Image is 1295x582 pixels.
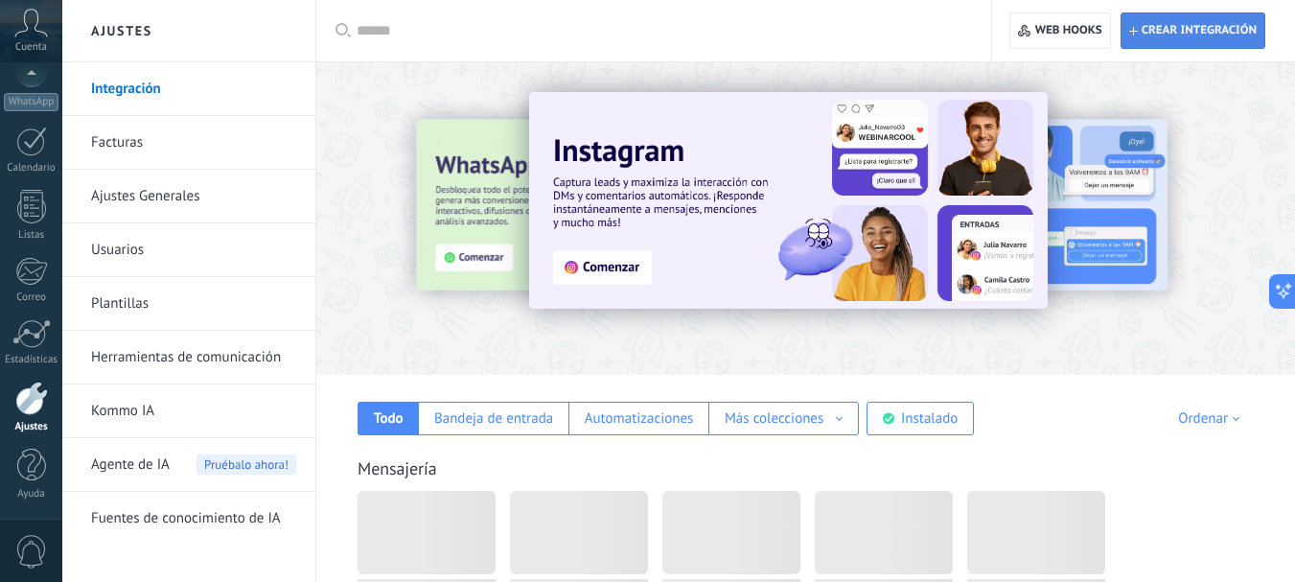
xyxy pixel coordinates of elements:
[197,454,296,475] span: Pruébalo ahora!
[62,492,315,545] li: Fuentes de conocimiento de IA
[62,277,315,331] li: Plantillas
[15,41,47,54] span: Cuenta
[529,92,1048,309] img: Slide 1
[91,438,296,492] a: Agente de IAPruébalo ahora!
[4,354,59,366] div: Estadísticas
[1035,23,1102,38] span: Web hooks
[4,162,59,175] div: Calendario
[358,457,437,479] a: Mensajería
[91,223,296,277] a: Usuarios
[4,421,59,433] div: Ajustes
[91,170,296,223] a: Ajustes Generales
[1178,409,1246,428] div: Ordenar
[4,488,59,501] div: Ayuda
[91,277,296,331] a: Plantillas
[62,170,315,223] li: Ajustes Generales
[62,116,315,170] li: Facturas
[4,291,59,304] div: Correo
[4,93,58,111] div: WhatsApp
[91,116,296,170] a: Facturas
[725,409,823,428] div: Más colecciones
[62,438,315,492] li: Agente de IA
[91,62,296,116] a: Integración
[62,62,315,116] li: Integración
[62,223,315,277] li: Usuarios
[1009,12,1110,49] button: Web hooks
[91,492,296,546] a: Fuentes de conocimiento de IA
[434,409,553,428] div: Bandeja de entrada
[62,384,315,438] li: Kommo IA
[62,331,315,384] li: Herramientas de comunicación
[4,229,59,242] div: Listas
[91,331,296,384] a: Herramientas de comunicación
[1121,12,1265,49] button: Crear integración
[91,384,296,438] a: Kommo IA
[1142,23,1257,38] span: Crear integración
[901,409,958,428] div: Instalado
[374,409,404,428] div: Todo
[585,409,694,428] div: Automatizaciones
[91,438,170,492] span: Agente de IA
